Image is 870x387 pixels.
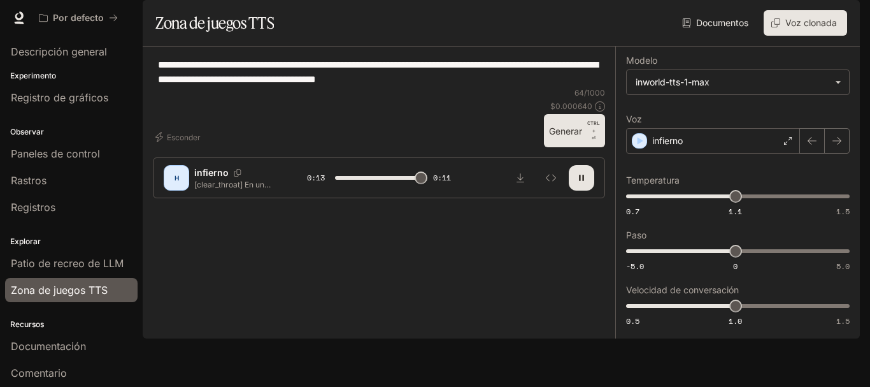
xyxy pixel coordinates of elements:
font: 64 [574,88,584,98]
font: 5.0 [836,261,850,272]
font: 1.1 [729,206,742,217]
font: [clear_throat] En un [PERSON_NAME] donde la magia fluye como [PERSON_NAME] y los dragones se elev... [194,180,275,299]
font: 0 [733,261,738,272]
font: Esconder [167,133,201,142]
font: 0:13 [307,172,325,183]
font: 1.0 [729,316,742,326]
font: Velocidad de conversación [626,284,739,295]
font: Documentos [696,17,748,28]
font: infierno [652,135,683,146]
font: 1.5 [836,316,850,326]
font: Modelo [626,55,657,66]
button: Descargar audio [508,165,533,191]
font: Zona de juegos TTS [155,13,274,33]
font: ⏎ [592,135,596,141]
button: GenerarCTRL +⏎ [544,114,605,147]
font: infierno [194,167,229,178]
font: $ [550,101,555,111]
font: -5.0 [626,261,644,272]
font: Temperatura [626,175,680,186]
font: Paso [626,230,646,240]
font: / [584,88,587,98]
font: 0:11 [433,172,451,183]
font: CTRL + [587,120,600,134]
font: 0.7 [626,206,639,217]
button: Voz clonada [764,10,847,36]
font: 0.000640 [555,101,592,111]
a: Documentos [680,10,753,36]
font: inworld-tts-1-max [636,77,710,87]
font: Generar [549,126,582,136]
font: 0.5 [626,316,639,326]
button: Inspeccionar [538,165,564,191]
font: Voz clonada [785,17,837,28]
font: Voz [626,113,642,124]
button: Todos los espacios de trabajo [33,5,124,31]
font: 1.5 [836,206,850,217]
font: 1000 [587,88,605,98]
button: Copiar ID de voz [229,169,246,177]
font: Por defecto [53,12,104,23]
button: Esconder [153,127,206,147]
div: inworld-tts-1-max [627,70,849,94]
font: H [175,174,179,182]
